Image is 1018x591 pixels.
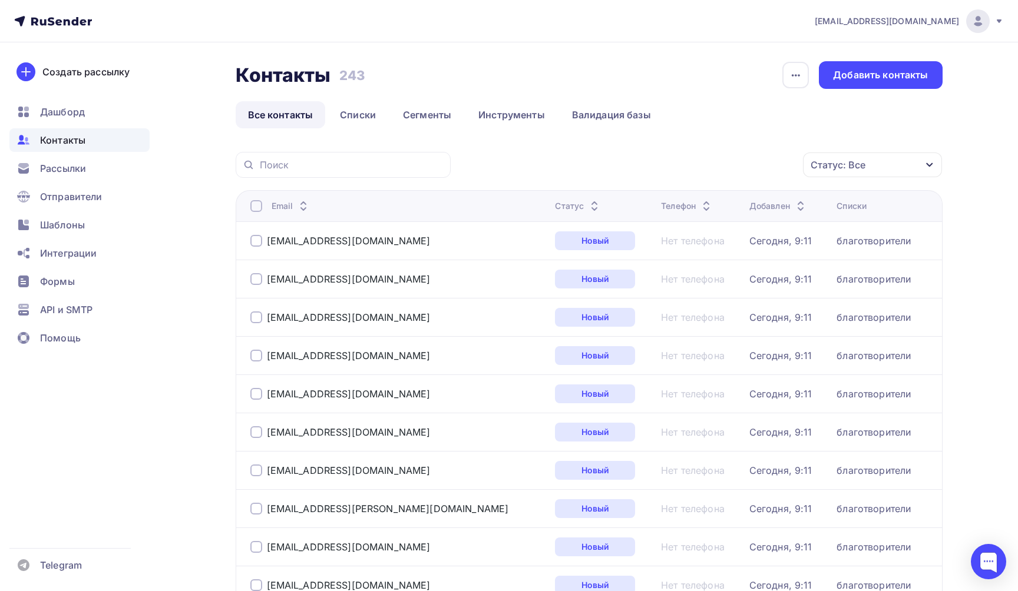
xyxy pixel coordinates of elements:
div: Нет телефона [661,235,725,247]
a: Нет телефона [661,426,725,438]
span: Формы [40,274,75,288]
div: Нет телефона [661,311,725,323]
a: Новый [555,270,635,288]
a: Шаблоны [9,213,150,237]
a: Сегодня, 9:11 [749,235,812,247]
div: Добавить контакты [833,68,928,82]
a: [EMAIL_ADDRESS][DOMAIN_NAME] [267,350,431,361]
span: Дашборд [40,105,85,119]
span: Telegram [40,558,82,572]
a: Нет телефона [661,541,725,553]
a: Новый [555,537,635,556]
a: Нет телефона [661,503,725,514]
div: благотворители [837,579,911,591]
span: Контакты [40,133,85,147]
div: Телефон [661,200,713,212]
a: Списки [328,101,388,128]
a: Формы [9,270,150,293]
a: Новый [555,499,635,518]
a: Нет телефона [661,464,725,476]
a: Сегменты [391,101,464,128]
a: Новый [555,461,635,480]
a: благотворители [837,350,911,361]
a: [EMAIL_ADDRESS][DOMAIN_NAME] [267,464,431,476]
a: Сегодня, 9:11 [749,503,812,514]
div: Статус: Все [811,158,865,172]
button: Статус: Все [802,152,943,178]
a: благотворители [837,388,911,400]
a: Нет телефона [661,388,725,400]
a: [EMAIL_ADDRESS][DOMAIN_NAME] [815,9,1004,33]
span: Отправители [40,190,103,204]
a: [EMAIL_ADDRESS][DOMAIN_NAME] [267,311,431,323]
a: благотворители [837,464,911,476]
div: Создать рассылку [42,65,130,79]
span: Интеграции [40,246,97,260]
a: Нет телефона [661,273,725,285]
a: благотворители [837,541,911,553]
a: Инструменты [466,101,557,128]
a: Сегодня, 9:11 [749,388,812,400]
span: Помощь [40,331,81,345]
div: благотворители [837,235,911,247]
a: [EMAIL_ADDRESS][DOMAIN_NAME] [267,426,431,438]
span: API и SMTP [40,303,92,317]
div: Новый [555,423,635,441]
div: благотворители [837,503,911,514]
a: Сегодня, 9:11 [749,464,812,476]
h2: Контакты [236,64,331,87]
span: Шаблоны [40,218,85,232]
a: [EMAIL_ADDRESS][DOMAIN_NAME] [267,273,431,285]
a: Сегодня, 9:11 [749,311,812,323]
a: Новый [555,384,635,403]
a: [EMAIL_ADDRESS][DOMAIN_NAME] [267,579,431,591]
a: [EMAIL_ADDRESS][PERSON_NAME][DOMAIN_NAME] [267,503,509,514]
span: [EMAIL_ADDRESS][DOMAIN_NAME] [815,15,959,27]
a: [EMAIL_ADDRESS][DOMAIN_NAME] [267,235,431,247]
a: благотворители [837,311,911,323]
input: Поиск [260,158,444,171]
a: Нет телефона [661,579,725,591]
div: Статус [555,200,601,212]
a: благотворители [837,273,911,285]
a: Валидация базы [560,101,663,128]
a: Новый [555,346,635,365]
div: благотворители [837,426,911,438]
a: Отправители [9,185,150,208]
a: Все контакты [236,101,326,128]
a: Сегодня, 9:11 [749,579,812,591]
div: [EMAIL_ADDRESS][DOMAIN_NAME] [267,388,431,400]
a: Сегодня, 9:11 [749,541,812,553]
span: Рассылки [40,161,86,175]
a: Нет телефона [661,350,725,361]
div: Email [272,200,311,212]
